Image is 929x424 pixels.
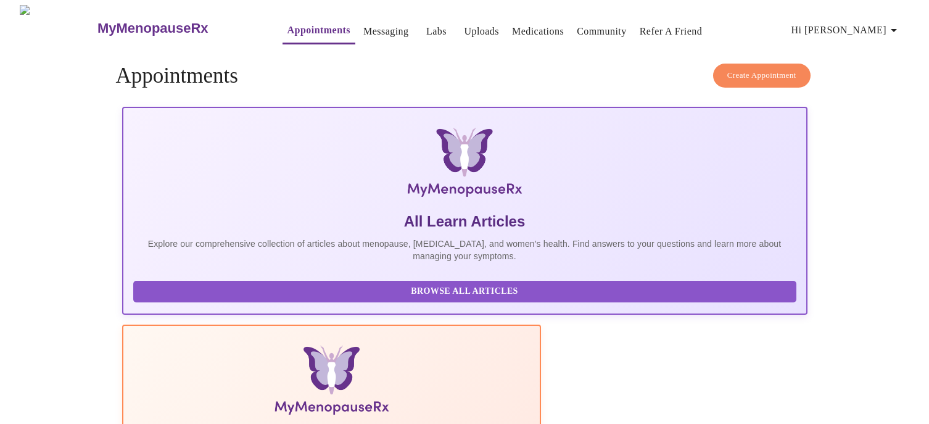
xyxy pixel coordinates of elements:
[464,23,499,40] a: Uploads
[236,128,693,202] img: MyMenopauseRx Logo
[640,23,703,40] a: Refer a Friend
[116,64,814,88] h4: Appointments
[363,23,408,40] a: Messaging
[512,23,564,40] a: Medications
[727,69,796,83] span: Create Appointment
[96,7,257,50] a: MyMenopauseRx
[97,20,209,36] h3: MyMenopauseRx
[146,284,784,299] span: Browse All Articles
[507,19,569,44] button: Medications
[133,285,799,296] a: Browse All Articles
[287,22,350,39] a: Appointments
[713,64,811,88] button: Create Appointment
[133,212,796,231] h5: All Learn Articles
[459,19,504,44] button: Uploads
[20,5,96,51] img: MyMenopauseRx Logo
[416,19,456,44] button: Labs
[787,18,906,43] button: Hi [PERSON_NAME]
[572,19,632,44] button: Community
[426,23,447,40] a: Labs
[791,22,901,39] span: Hi [PERSON_NAME]
[577,23,627,40] a: Community
[133,238,796,262] p: Explore our comprehensive collection of articles about menopause, [MEDICAL_DATA], and women's hea...
[196,346,467,420] img: Menopause Manual
[133,281,796,302] button: Browse All Articles
[635,19,708,44] button: Refer a Friend
[358,19,413,44] button: Messaging
[283,18,355,44] button: Appointments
